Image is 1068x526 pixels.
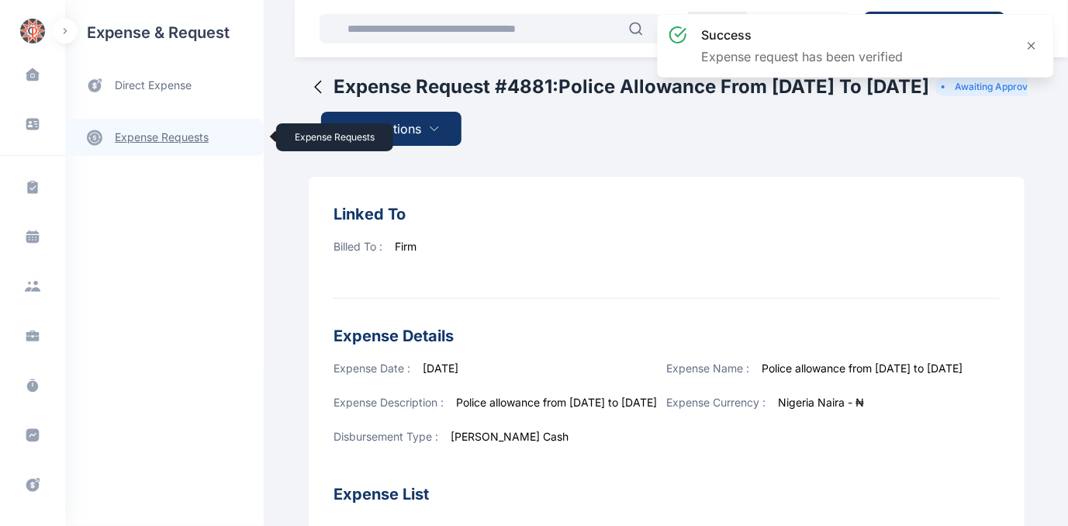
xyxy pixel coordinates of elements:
span: Expense Description : [334,396,444,409]
span: Expense Name : [667,362,750,375]
span: [DATE] [423,362,458,375]
span: [PERSON_NAME] Cash [451,430,569,443]
span: More Options [343,119,422,138]
h3: success [701,26,903,44]
span: Firm [395,240,416,253]
h3: Expense Details [334,324,1000,348]
span: Expense Date : [334,362,410,375]
span: Nigeria Naira - ₦ [779,396,865,409]
span: Police allowance from [DATE] to [DATE] [456,396,657,409]
span: Expense Currency : [667,396,766,409]
button: Expense Request #4881:Police allowance from [DATE] to [DATE]Awaiting Approval [309,74,1042,99]
span: Police allowance from [DATE] to [DATE] [762,362,963,375]
a: expense requests [65,119,264,156]
a: direct expense [65,65,264,106]
h3: Linked To [334,202,1000,227]
span: direct expense [115,78,192,94]
span: Billed To : [334,240,382,253]
span: Disbursement Type : [334,430,438,443]
h2: Expense Request # 4881 : Police allowance from [DATE] to [DATE] [334,74,929,99]
h3: Expense List [334,463,1000,507]
div: expense requestsexpense requests [65,106,264,156]
p: Expense request has been verified [701,47,903,66]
